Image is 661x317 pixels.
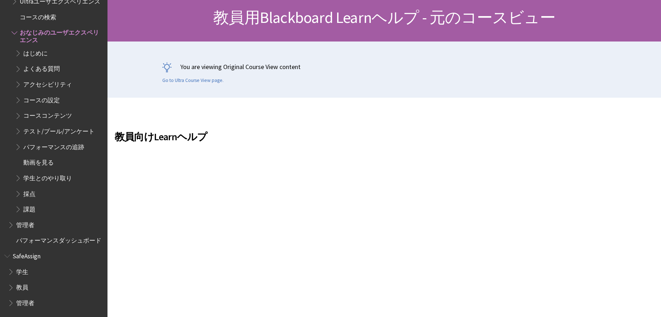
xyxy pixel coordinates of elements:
[23,110,72,120] span: コースコンテンツ
[23,156,54,166] span: 動画を見る
[23,141,84,151] span: パフォーマンスの追跡
[23,125,95,135] span: テスト/プール/アンケート
[23,94,60,104] span: コースの設定
[16,266,28,275] span: 学生
[23,172,72,182] span: 学生とのやり取り
[16,282,28,291] span: 教員
[13,250,40,260] span: SafeAssign
[16,219,34,229] span: 管理者
[213,8,555,27] span: 教員用Blackboard Learnヘルプ - 元のコースビュー
[162,62,607,71] p: You are viewing Original Course View content
[23,78,72,88] span: アクセシビリティ
[20,27,102,44] span: おなじみのユーザエクスペリエンス
[115,121,548,144] h2: 教員向けLearnヘルプ
[162,77,224,84] a: Go to Ultra Course View page.
[23,63,60,73] span: よくある質問
[16,235,101,244] span: パフォーマンスダッシュボード
[115,149,331,271] iframe: Learn Help for Instructors
[23,47,48,57] span: はじめに
[23,203,35,213] span: 課題
[16,297,34,307] span: 管理者
[4,250,103,309] nav: Book outline for Blackboard SafeAssign
[23,188,35,197] span: 採点
[20,11,56,21] span: コースの検索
